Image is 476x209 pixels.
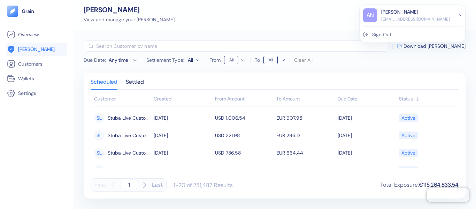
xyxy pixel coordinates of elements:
[152,127,213,144] td: [DATE]
[263,54,285,66] button: To
[152,109,213,127] td: [DATE]
[126,80,144,89] div: Settled
[213,127,275,144] td: USD 321.98
[419,181,459,188] span: €115,264,833.54
[108,112,150,124] span: Stuba Live Customer
[18,60,43,67] span: Customers
[338,95,396,103] div: Sort ascending
[399,95,455,103] div: Sort ascending
[174,181,233,189] div: 1-20 of 251,487 Results
[84,16,175,23] div: View and manage your [PERSON_NAME]
[91,92,152,106] th: Customer
[7,74,66,83] a: Wallets
[275,127,336,144] td: EUR 286.13
[18,46,55,53] span: [PERSON_NAME]
[94,113,104,123] div: SL
[18,90,36,97] span: Settings
[401,164,415,176] div: Active
[154,95,212,103] div: Sort ascending
[18,75,34,82] span: Wallets
[336,109,397,127] td: [DATE]
[18,31,39,38] span: Overview
[336,127,397,144] td: [DATE]
[401,112,415,124] div: Active
[94,165,104,176] div: SL
[152,162,213,179] td: [DATE]
[401,147,415,159] div: Active
[363,8,377,22] div: AN
[94,148,104,158] div: SL
[209,58,221,62] label: From
[108,164,150,176] span: Stuba Live Customer
[188,54,201,66] button: Settlement Type:
[108,129,150,141] span: Stuba Live Customer
[94,130,104,141] div: SL
[146,58,184,62] label: Settlement Type:
[84,6,175,13] div: [PERSON_NAME]
[84,57,138,64] button: Due Date:Any time
[336,144,397,162] td: [DATE]
[255,58,260,62] label: To
[397,44,466,48] button: Download [PERSON_NAME]
[381,8,418,16] div: [PERSON_NAME]
[22,9,34,14] img: logo
[152,144,213,162] td: [DATE]
[213,92,275,106] th: From Amount
[224,54,246,66] button: From
[336,162,397,179] td: [DATE]
[427,188,469,202] iframe: Chatra live chat
[275,92,336,106] th: To Amount
[152,178,163,192] button: Last
[91,80,117,89] div: Scheduled
[372,31,391,38] div: Sign Out
[84,57,106,64] span: Due Date :
[7,45,66,53] a: [PERSON_NAME]
[213,144,275,162] td: USD 736.58
[108,147,150,159] span: Stuba Live Customer
[381,16,450,22] div: [EMAIL_ADDRESS][DOMAIN_NAME]
[380,181,459,189] div: Total Exposure :
[109,57,130,64] div: Any time
[275,144,336,162] td: EUR 664.44
[275,109,336,127] td: EUR 907.95
[7,60,66,68] a: Customers
[275,162,336,179] td: EUR 664.44
[7,30,66,39] a: Overview
[96,40,389,52] input: Search Customer by name
[94,178,106,192] button: First
[7,89,66,97] a: Settings
[404,44,466,48] span: Download [PERSON_NAME]
[213,162,275,179] td: USD 736.58
[401,129,415,141] div: Active
[213,109,275,127] td: USD 1,006.54
[7,6,18,17] img: logo-tablet-V2.svg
